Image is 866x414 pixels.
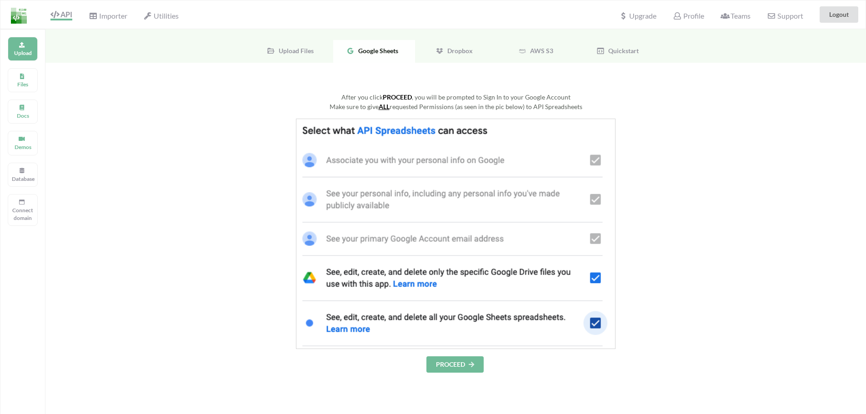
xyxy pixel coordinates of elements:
img: GoogleSheetsPermissions [296,119,616,349]
div: After you click , you will be prompted to Sign In to your Google Account [136,92,775,102]
span: Support [767,12,803,20]
img: LogoIcon.png [11,8,27,24]
span: Upgrade [619,12,656,20]
p: Files [12,80,34,88]
p: Connect domain [12,206,34,222]
button: PROCEED [426,356,484,373]
span: Dropbox [444,47,473,55]
p: Demos [12,143,34,151]
span: Teams [721,11,751,20]
p: Upload [12,49,34,57]
u: ALL [379,103,390,110]
span: Importer [89,11,127,20]
div: Make sure to give requested Permissions (as seen in the pic below) to API Spreadsheets [136,102,775,111]
p: Docs [12,112,34,120]
span: Utilities [144,11,179,20]
span: Quickstart [605,47,639,55]
span: AWS S3 [526,47,553,55]
p: Database [12,175,34,183]
b: PROCEED [383,93,412,101]
span: Google Sheets [355,47,398,55]
span: API [50,10,72,19]
span: Upload Files [275,47,314,55]
button: Logout [820,6,858,23]
span: Profile [673,11,704,20]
